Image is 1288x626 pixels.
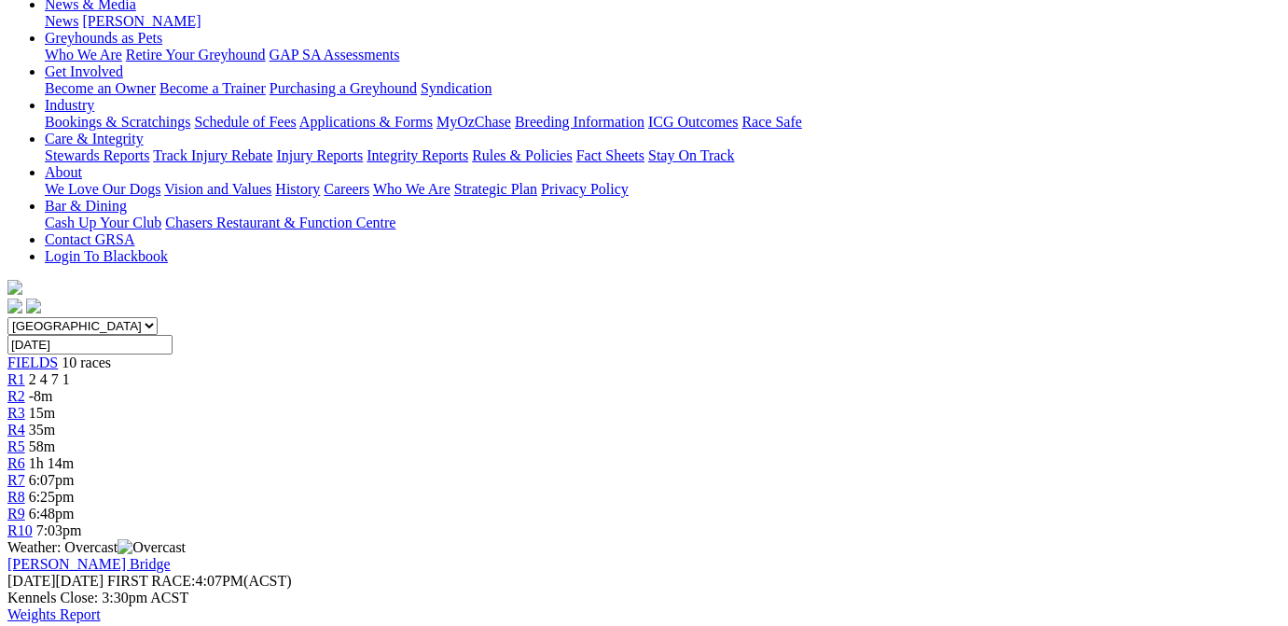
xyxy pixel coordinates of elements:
a: R10 [7,522,33,538]
a: Who We Are [373,181,450,197]
a: Login To Blackbook [45,248,168,264]
a: Fact Sheets [576,147,644,163]
a: Who We Are [45,47,122,63]
a: Syndication [421,80,492,96]
a: Industry [45,97,94,113]
a: History [275,181,320,197]
a: Get Involved [45,63,123,79]
a: Injury Reports [276,147,363,163]
a: Become a Trainer [159,80,266,96]
span: 1h 14m [29,455,74,471]
img: twitter.svg [26,299,41,313]
a: Rules & Policies [472,147,573,163]
a: Race Safe [741,114,801,130]
img: Overcast [118,539,186,556]
a: Applications & Forms [299,114,433,130]
div: Kennels Close: 3:30pm ACST [7,590,1281,606]
a: Breeding Information [515,114,644,130]
div: Get Involved [45,80,1281,97]
a: GAP SA Assessments [270,47,400,63]
a: Privacy Policy [541,181,629,197]
a: R3 [7,405,25,421]
span: FIRST RACE: [107,573,195,589]
a: Purchasing a Greyhound [270,80,417,96]
img: facebook.svg [7,299,22,313]
a: Weights Report [7,606,101,622]
a: Greyhounds as Pets [45,30,162,46]
a: R9 [7,506,25,522]
a: Contact GRSA [45,231,134,247]
a: [PERSON_NAME] Bridge [7,556,171,572]
a: Vision and Values [164,181,271,197]
a: MyOzChase [436,114,511,130]
a: R5 [7,438,25,454]
a: R7 [7,472,25,488]
a: R6 [7,455,25,471]
a: R2 [7,388,25,404]
span: 2 4 7 1 [29,371,70,387]
a: Retire Your Greyhound [126,47,266,63]
div: News & Media [45,13,1281,30]
div: Greyhounds as Pets [45,47,1281,63]
img: logo-grsa-white.png [7,280,22,295]
a: Stay On Track [648,147,734,163]
a: FIELDS [7,355,58,370]
a: ICG Outcomes [648,114,738,130]
a: Bar & Dining [45,198,127,214]
a: R4 [7,422,25,438]
span: 6:07pm [29,472,75,488]
div: Care & Integrity [45,147,1281,164]
a: News [45,13,78,29]
a: Schedule of Fees [194,114,296,130]
a: Stewards Reports [45,147,149,163]
span: Weather: Overcast [7,539,186,555]
a: Care & Integrity [45,131,144,146]
a: We Love Our Dogs [45,181,160,197]
a: Integrity Reports [367,147,468,163]
div: About [45,181,1281,198]
div: Bar & Dining [45,215,1281,231]
span: 15m [29,405,55,421]
a: About [45,164,82,180]
span: 7:03pm [36,522,82,538]
span: 58m [29,438,55,454]
a: [PERSON_NAME] [82,13,201,29]
span: -8m [29,388,53,404]
a: Bookings & Scratchings [45,114,190,130]
span: 6:25pm [29,489,75,505]
a: R1 [7,371,25,387]
a: Careers [324,181,369,197]
div: Industry [45,114,1281,131]
a: Chasers Restaurant & Function Centre [165,215,395,230]
a: Track Injury Rebate [153,147,272,163]
span: [DATE] [7,573,56,589]
a: Strategic Plan [454,181,537,197]
span: [DATE] [7,573,104,589]
span: 35m [29,422,55,438]
a: Become an Owner [45,80,156,96]
span: 10 races [62,355,111,370]
span: 6:48pm [29,506,75,522]
span: 4:07PM(ACST) [107,573,292,589]
a: Cash Up Your Club [45,215,161,230]
input: Select date [7,335,173,355]
a: R8 [7,489,25,505]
